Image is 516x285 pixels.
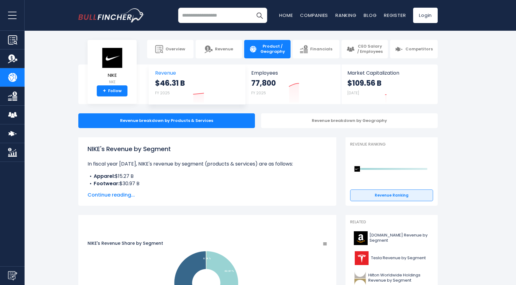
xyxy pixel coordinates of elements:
[342,40,388,58] a: CEO Salary / Employees
[354,251,369,265] img: TSLA logo
[350,189,433,201] a: Revenue Ranking
[251,90,266,96] small: FY 2025
[88,160,327,168] p: In fiscal year [DATE], NIKE's revenue by segment (products & services) are as follows:
[350,230,433,247] a: [DOMAIN_NAME] Revenue by Segment
[354,271,366,285] img: HLT logo
[251,70,334,76] span: Employees
[94,173,115,180] b: Apparel:
[88,191,327,199] span: Continue reading...
[245,64,341,104] a: Employees 77,800 FY 2025
[225,270,234,272] tspan: 32.97 %
[78,8,144,22] img: bullfincher logo
[101,47,123,86] a: NIKE NKE
[384,12,406,18] a: Register
[101,73,123,78] span: NIKE
[203,257,211,260] tspan: 0.16 %
[88,180,327,187] li: $30.97 B
[88,144,327,154] h1: NIKE's Revenue by Segment
[354,231,368,245] img: AMZN logo
[413,8,438,23] a: Login
[155,70,239,76] span: Revenue
[350,220,433,225] p: Related
[371,256,426,261] span: Tesla Revenue by Segment
[341,64,437,104] a: Market Capitalization $109.56 B [DATE]
[155,90,170,96] small: FY 2025
[350,250,433,267] a: Tesla Revenue by Segment
[369,233,429,243] span: [DOMAIN_NAME] Revenue by Segment
[350,142,433,147] p: Revenue Ranking
[155,78,185,88] strong: $46.31 B
[293,40,339,58] a: Financials
[347,78,381,88] strong: $109.56 B
[103,88,106,94] strong: +
[300,12,328,18] a: Companies
[166,47,185,52] span: Overview
[78,113,255,128] div: Revenue breakdown by Products & Services
[94,180,119,187] b: Footwear:
[390,40,438,58] a: Competitors
[251,78,276,88] strong: 77,800
[88,240,163,246] tspan: NIKE's Revenue Share by Segment
[353,165,361,173] img: NIKE competitors logo
[78,8,144,22] a: Go to homepage
[261,113,438,128] div: Revenue breakdown by Geography
[215,47,233,52] span: Revenue
[244,40,291,58] a: Product / Geography
[97,85,127,96] a: +Follow
[196,40,242,58] a: Revenue
[101,79,123,85] small: NKE
[310,47,332,52] span: Financials
[252,8,267,23] button: Search
[368,273,429,283] span: Hilton Worldwide Holdings Revenue by Segment
[335,12,356,18] a: Ranking
[147,40,193,58] a: Overview
[347,90,359,96] small: [DATE]
[149,64,245,104] a: Revenue $46.31 B FY 2025
[364,12,377,18] a: Blog
[88,173,327,180] li: $15.27 B
[347,70,431,76] span: Market Capitalization
[405,47,433,52] span: Competitors
[279,12,293,18] a: Home
[260,44,286,54] span: Product / Geography
[357,44,383,54] span: CEO Salary / Employees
